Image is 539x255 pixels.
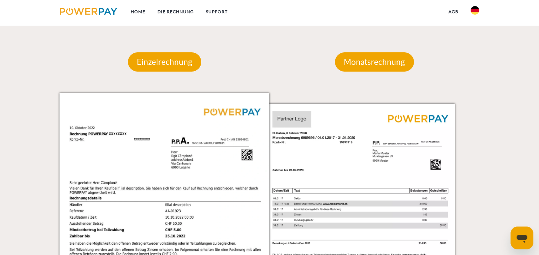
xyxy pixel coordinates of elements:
[471,6,479,15] img: de
[335,52,414,72] p: Monatsrechnung
[128,52,201,72] p: Einzelrechnung
[442,5,465,18] a: agb
[125,5,151,18] a: Home
[60,8,117,15] img: logo-powerpay.svg
[151,5,200,18] a: DIE RECHNUNG
[511,227,533,249] iframe: Schaltfläche zum Öffnen des Messaging-Fensters
[200,5,234,18] a: SUPPORT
